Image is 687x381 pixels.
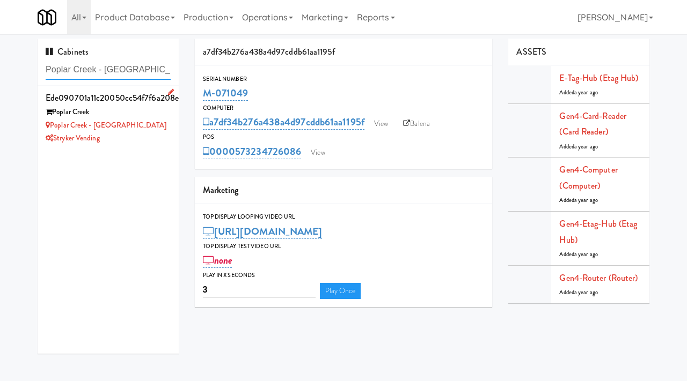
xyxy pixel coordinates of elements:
[46,90,171,106] div: ede090701a11c20050cc54f7f6a208ea
[203,253,232,268] a: none
[203,212,485,222] div: Top Display Looping Video Url
[574,250,598,258] span: a year ago
[559,110,626,138] a: Gen4-card-reader (Card Reader)
[203,241,485,252] div: Top Display Test Video Url
[559,143,598,151] span: Added
[516,46,546,58] span: ASSETS
[559,272,638,284] a: Gen4-router (Router)
[203,270,485,281] div: Play in X seconds
[203,103,485,114] div: Computer
[203,144,302,159] a: 0000573234726086
[203,224,323,239] a: [URL][DOMAIN_NAME]
[46,106,171,119] div: Poplar Creek
[574,88,598,96] span: a year ago
[574,143,598,151] span: a year ago
[305,145,330,161] a: View
[203,86,249,101] a: M-071049
[574,196,598,204] span: a year ago
[38,86,179,150] li: ede090701a11c20050cc54f7f6a208eaPoplar Creek Poplar Creek - [GEOGRAPHIC_DATA]Stryker Vending
[559,250,598,258] span: Added
[46,60,171,80] input: Search cabinets
[559,163,617,192] a: Gen4-computer (Computer)
[46,133,100,143] a: Stryker Vending
[559,196,598,204] span: Added
[320,283,361,299] a: Play Once
[38,8,56,27] img: Micromart
[203,184,239,196] span: Marketing
[203,74,485,85] div: Serial Number
[46,46,89,58] span: Cabinets
[574,288,598,296] span: a year ago
[559,72,638,84] a: E-tag-hub (Etag Hub)
[195,39,493,66] div: a7df34b276a438a4d97cddb61aa1195f
[559,88,598,96] span: Added
[559,288,598,296] span: Added
[559,218,637,246] a: Gen4-etag-hub (Etag Hub)
[203,115,364,130] a: a7df34b276a438a4d97cddb61aa1195f
[46,120,166,130] a: Poplar Creek - [GEOGRAPHIC_DATA]
[369,116,393,132] a: View
[203,132,485,143] div: POS
[398,116,435,132] a: Balena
